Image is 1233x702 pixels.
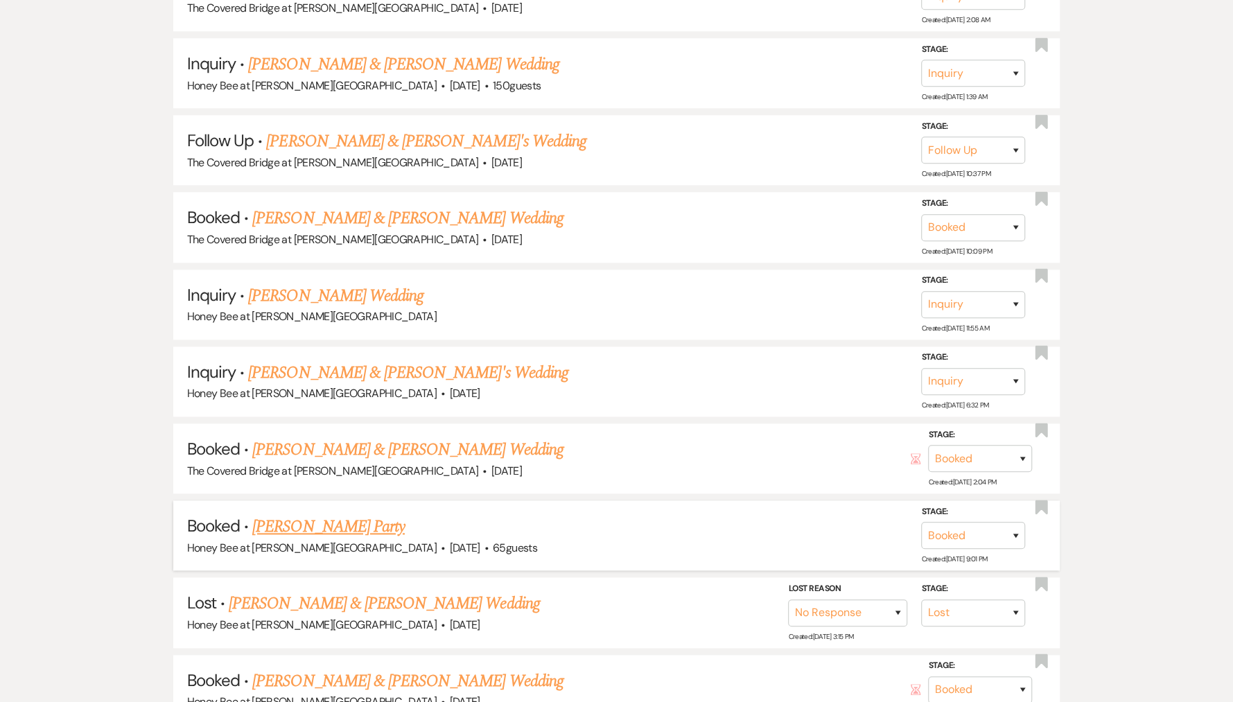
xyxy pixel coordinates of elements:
[248,283,423,308] a: [PERSON_NAME] Wedding
[252,206,563,231] a: [PERSON_NAME] & [PERSON_NAME] Wedding
[266,129,586,154] a: [PERSON_NAME] & [PERSON_NAME]'s Wedding
[921,350,1025,365] label: Stage:
[788,581,907,597] label: Lost Reason
[187,78,437,93] span: Honey Bee at [PERSON_NAME][GEOGRAPHIC_DATA]
[187,464,479,478] span: The Covered Bridge at [PERSON_NAME][GEOGRAPHIC_DATA]
[921,196,1025,211] label: Stage:
[921,504,1025,520] label: Stage:
[921,119,1025,134] label: Stage:
[187,53,236,74] span: Inquiry
[187,541,437,555] span: Honey Bee at [PERSON_NAME][GEOGRAPHIC_DATA]
[187,438,240,459] span: Booked
[187,232,479,247] span: The Covered Bridge at [PERSON_NAME][GEOGRAPHIC_DATA]
[921,247,991,256] span: Created: [DATE] 10:09 PM
[921,401,988,410] span: Created: [DATE] 6:32 PM
[921,42,1025,58] label: Stage:
[449,78,480,93] span: [DATE]
[921,554,987,563] span: Created: [DATE] 9:01 PM
[449,541,480,555] span: [DATE]
[928,477,996,486] span: Created: [DATE] 2:04 PM
[187,130,254,151] span: Follow Up
[921,169,990,178] span: Created: [DATE] 10:37 PM
[928,658,1032,674] label: Stage:
[252,669,563,694] a: [PERSON_NAME] & [PERSON_NAME] Wedding
[921,581,1025,597] label: Stage:
[921,15,990,24] span: Created: [DATE] 2:08 AM
[248,52,559,77] a: [PERSON_NAME] & [PERSON_NAME] Wedding
[187,669,240,691] span: Booked
[921,273,1025,288] label: Stage:
[229,591,539,616] a: [PERSON_NAME] & [PERSON_NAME] Wedding
[491,1,522,15] span: [DATE]
[491,155,522,170] span: [DATE]
[252,437,563,462] a: [PERSON_NAME] & [PERSON_NAME] Wedding
[449,386,480,401] span: [DATE]
[921,324,988,333] span: Created: [DATE] 11:55 AM
[187,155,479,170] span: The Covered Bridge at [PERSON_NAME][GEOGRAPHIC_DATA]
[493,541,537,555] span: 65 guests
[187,515,240,536] span: Booked
[187,386,437,401] span: Honey Bee at [PERSON_NAME][GEOGRAPHIC_DATA]
[248,360,568,385] a: [PERSON_NAME] & [PERSON_NAME]'s Wedding
[187,309,437,324] span: Honey Bee at [PERSON_NAME][GEOGRAPHIC_DATA]
[187,617,437,632] span: Honey Bee at [PERSON_NAME][GEOGRAPHIC_DATA]
[788,631,853,640] span: Created: [DATE] 3:15 PM
[921,92,987,101] span: Created: [DATE] 1:39 AM
[491,232,522,247] span: [DATE]
[449,617,480,632] span: [DATE]
[493,78,541,93] span: 150 guests
[928,427,1032,442] label: Stage:
[252,514,405,539] a: [PERSON_NAME] Party
[187,592,216,613] span: Lost
[187,1,479,15] span: The Covered Bridge at [PERSON_NAME][GEOGRAPHIC_DATA]
[187,207,240,228] span: Booked
[187,284,236,306] span: Inquiry
[491,464,522,478] span: [DATE]
[187,361,236,383] span: Inquiry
